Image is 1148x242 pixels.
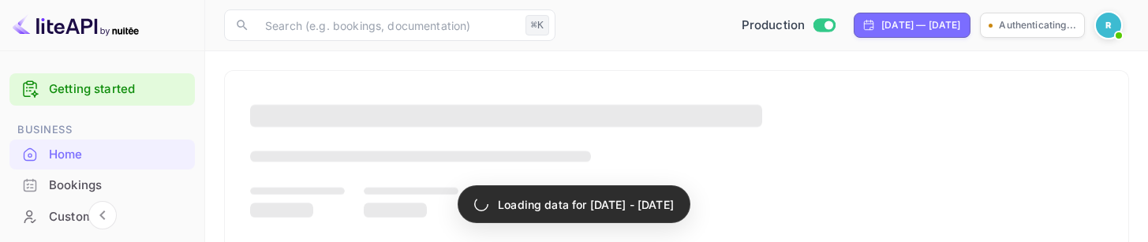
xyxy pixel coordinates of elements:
[9,202,195,231] a: Customers
[742,17,806,35] span: Production
[9,202,195,233] div: Customers
[881,18,960,32] div: [DATE] — [DATE]
[49,177,187,195] div: Bookings
[49,80,187,99] a: Getting started
[9,140,195,170] div: Home
[9,140,195,169] a: Home
[88,201,117,229] button: Collapse navigation
[49,146,187,164] div: Home
[49,208,187,226] div: Customers
[9,73,195,106] div: Getting started
[525,15,549,35] div: ⌘K
[9,121,195,139] span: Business
[256,9,519,41] input: Search (e.g. bookings, documentation)
[1096,13,1121,38] img: Revolut
[999,18,1076,32] p: Authenticating...
[9,170,195,201] div: Bookings
[13,13,139,38] img: LiteAPI logo
[735,17,842,35] div: Switch to Sandbox mode
[498,196,674,213] p: Loading data for [DATE] - [DATE]
[9,170,195,199] a: Bookings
